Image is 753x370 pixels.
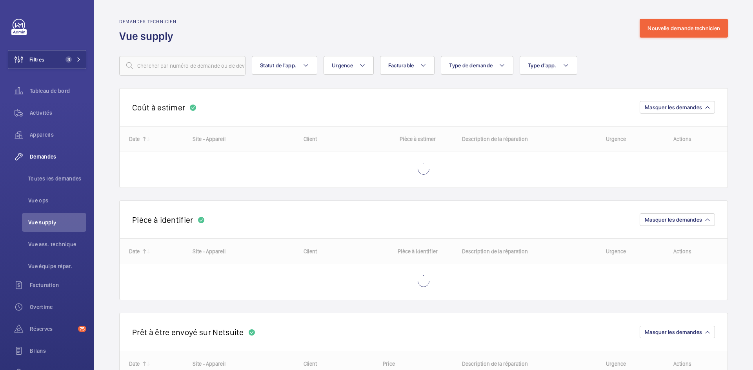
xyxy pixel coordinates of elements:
span: Vue supply [28,218,86,226]
span: Demandes [30,153,86,161]
button: Facturable [380,56,435,75]
span: Masquer les demandes [645,104,702,110]
button: Urgence [324,56,374,75]
span: Vue ass. technique [28,240,86,248]
span: Type de demande [449,62,493,69]
h2: Demandes technicien [119,19,178,24]
span: 3 [65,56,72,63]
button: Filtres3 [8,50,86,69]
span: Facturable [388,62,414,69]
button: Masquer les demandes [640,101,715,114]
span: Masquer les demandes [645,217,702,223]
span: Bilans [30,347,86,355]
button: Type d'app. [520,56,577,75]
h2: Pièce à identifier [132,215,193,225]
span: Réserves [30,325,75,333]
span: Statut de l'app. [260,62,296,69]
h2: Prêt à être envoyé sur Netsuite [132,327,244,337]
span: 75 [78,326,86,332]
span: Vue ops [28,197,86,204]
button: Nouvelle demande technicien [640,19,728,38]
button: Masquer les demandes [640,326,715,338]
button: Type de demande [441,56,513,75]
h1: Vue supply [119,29,178,43]
span: Urgence [332,62,353,69]
span: Activités [30,109,86,117]
span: Overtime [30,303,86,311]
h2: Coût à estimer [132,103,185,112]
span: Tableau de bord [30,87,86,95]
span: Filtres [29,56,44,63]
span: Vue équipe répar. [28,262,86,270]
span: Type d'app. [528,62,557,69]
button: Masquer les demandes [640,213,715,226]
span: Facturation [30,281,86,289]
span: Toutes les demandes [28,175,86,182]
button: Statut de l'app. [252,56,317,75]
span: Masquer les demandes [645,329,702,335]
input: Chercher par numéro de demande ou de devis [119,56,246,76]
span: Appareils [30,131,86,139]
